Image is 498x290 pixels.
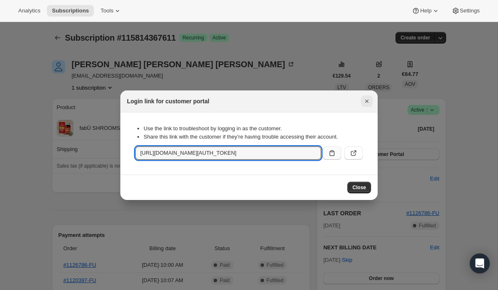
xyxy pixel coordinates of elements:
span: Tools [100,7,113,14]
button: Help [407,5,444,17]
li: Share this link with the customer if they’re having trouble accessing their account. [144,133,363,141]
li: Use the link to troubleshoot by logging in as the customer. [144,124,363,133]
button: Tools [95,5,127,17]
button: Close [347,182,371,193]
span: Analytics [18,7,40,14]
button: Settings [447,5,485,17]
h2: Login link for customer portal [127,97,209,105]
div: Open Intercom Messenger [470,253,490,273]
span: Help [420,7,431,14]
span: Subscriptions [52,7,89,14]
span: Settings [460,7,480,14]
button: Close [361,95,373,107]
button: Analytics [13,5,45,17]
span: Close [352,184,366,191]
button: Subscriptions [47,5,94,17]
